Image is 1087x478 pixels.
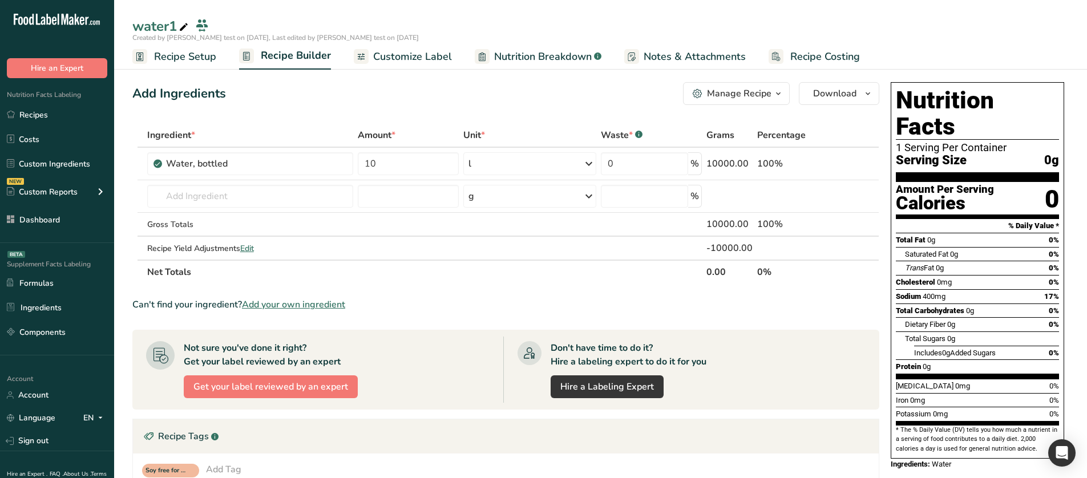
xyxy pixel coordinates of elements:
span: Add your own ingredient [242,298,345,311]
span: 0% [1049,306,1059,315]
div: Gross Totals [147,218,354,230]
div: Add Ingredients [132,84,226,103]
span: Get your label reviewed by an expert [193,380,348,394]
span: 0g [1044,153,1059,168]
span: Total Sugars [905,334,945,343]
span: Cholesterol [896,278,935,286]
th: Net Totals [145,260,704,283]
div: Calories [896,195,994,212]
span: Amount [358,128,395,142]
div: Add Tag [206,463,241,476]
span: Dietary Fiber [905,320,945,329]
section: % Daily Value * [896,219,1059,233]
div: Open Intercom Messenger [1048,439,1076,467]
div: Recipe Yield Adjustments [147,242,354,254]
div: Recipe Tags [133,419,879,453]
a: About Us . [63,470,91,478]
span: 0g [966,306,974,315]
span: Recipe Costing [790,49,860,64]
span: Fat [905,264,934,272]
span: Saturated Fat [905,250,948,258]
span: Serving Size [896,153,967,168]
span: 0% [1049,410,1059,418]
a: Recipe Setup [132,44,216,70]
span: Nutrition Breakdown [494,49,592,64]
h1: Nutrition Facts [896,87,1059,140]
span: Created by [PERSON_NAME] test on [DATE], Last edited by [PERSON_NAME] test on [DATE] [132,33,419,42]
div: Amount Per Serving [896,184,994,195]
i: Trans [905,264,924,272]
span: Includes Added Sugars [914,349,996,357]
span: 17% [1044,292,1059,301]
span: 0g [947,334,955,343]
div: 100% [757,217,825,231]
div: EN [83,411,107,425]
span: Grams [706,128,734,142]
th: 0.00 [704,260,755,283]
span: Edit [240,243,254,254]
span: 0% [1049,264,1059,272]
span: 0g [923,362,931,371]
span: Iron [896,396,908,404]
span: Sodium [896,292,921,301]
a: Recipe Costing [769,44,860,70]
span: 0% [1049,382,1059,390]
div: l [468,157,471,171]
span: 0g [947,320,955,329]
div: 10000.00 [706,217,753,231]
div: 0 [1045,184,1059,214]
span: Ingredients: [891,460,930,468]
a: Nutrition Breakdown [475,44,601,70]
section: * The % Daily Value (DV) tells you how much a nutrient in a serving of food contributes to a dail... [896,426,1059,453]
span: 0% [1049,250,1059,258]
span: Water [932,460,951,468]
div: Not sure you've done it right? Get your label reviewed by an expert [184,341,341,368]
span: Recipe Builder [261,48,331,63]
div: Can't find your ingredient? [132,298,879,311]
span: Percentage [757,128,806,142]
span: 400mg [923,292,945,301]
span: 0mg [933,410,948,418]
span: 0mg [955,382,970,390]
span: 0g [927,236,935,244]
div: NEW [7,178,24,185]
div: 10000.00 [706,157,753,171]
span: 0% [1049,349,1059,357]
a: Recipe Builder [239,43,331,70]
span: Download [813,87,856,100]
a: Customize Label [354,44,452,70]
span: Customize Label [373,49,452,64]
span: 0mg [937,278,952,286]
button: Manage Recipe [683,82,790,105]
span: Protein [896,362,921,371]
th: 0% [755,260,827,283]
div: Don't have time to do it? Hire a labeling expert to do it for you [551,341,706,368]
div: Waste [601,128,642,142]
span: 0mg [910,396,925,404]
button: Download [799,82,879,105]
div: 100% [757,157,825,171]
span: Unit [463,128,485,142]
span: 0% [1049,236,1059,244]
span: [MEDICAL_DATA] [896,382,953,390]
span: Notes & Attachments [644,49,746,64]
div: 1 Serving Per Container [896,142,1059,153]
a: Notes & Attachments [624,44,746,70]
a: FAQ . [50,470,63,478]
input: Add Ingredient [147,185,354,208]
button: Hire an Expert [7,58,107,78]
div: -10000.00 [706,241,753,255]
span: Potassium [896,410,931,418]
span: 0% [1049,278,1059,286]
span: 0% [1049,396,1059,404]
div: Manage Recipe [707,87,771,100]
div: water1 [132,16,191,37]
a: Hire a Labeling Expert [551,375,664,398]
button: Get your label reviewed by an expert [184,375,358,398]
a: Hire an Expert . [7,470,47,478]
span: 0g [936,264,944,272]
span: Recipe Setup [154,49,216,64]
div: Water, bottled [166,157,309,171]
span: Total Fat [896,236,926,244]
div: g [468,189,474,203]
